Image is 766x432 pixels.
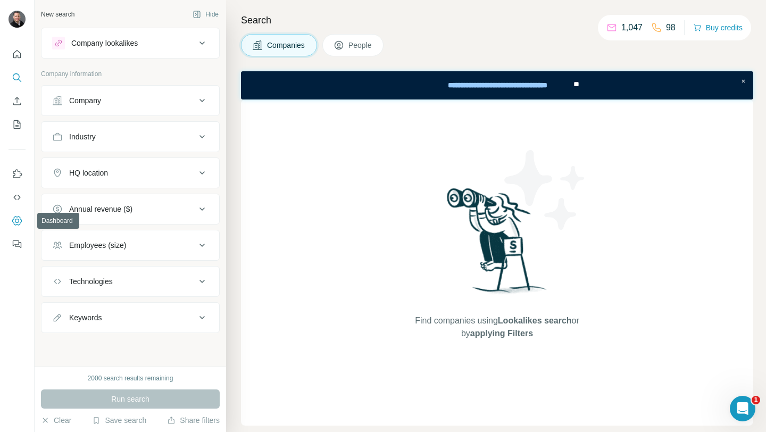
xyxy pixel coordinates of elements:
[41,269,219,294] button: Technologies
[752,396,760,404] span: 1
[412,314,582,340] span: Find companies using or by
[41,30,219,56] button: Company lookalikes
[41,196,219,222] button: Annual revenue ($)
[41,10,74,19] div: New search
[621,21,643,34] p: 1,047
[9,45,26,64] button: Quick start
[71,38,138,48] div: Company lookalikes
[88,373,173,383] div: 2000 search results remaining
[9,92,26,111] button: Enrich CSV
[185,6,226,22] button: Hide
[41,160,219,186] button: HQ location
[498,316,572,325] span: Lookalikes search
[9,188,26,207] button: Use Surfe API
[69,131,96,142] div: Industry
[69,276,113,287] div: Technologies
[9,211,26,230] button: Dashboard
[348,40,373,51] span: People
[167,415,220,426] button: Share filters
[9,11,26,28] img: Avatar
[41,232,219,258] button: Employees (size)
[41,69,220,79] p: Company information
[9,115,26,134] button: My lists
[41,415,71,426] button: Clear
[69,168,108,178] div: HQ location
[267,40,306,51] span: Companies
[41,124,219,149] button: Industry
[69,95,101,106] div: Company
[9,68,26,87] button: Search
[442,185,553,304] img: Surfe Illustration - Woman searching with binoculars
[41,305,219,330] button: Keywords
[730,396,755,421] iframe: Intercom live chat
[666,21,676,34] p: 98
[497,142,593,238] img: Surfe Illustration - Stars
[9,235,26,254] button: Feedback
[92,415,146,426] button: Save search
[693,20,743,35] button: Buy credits
[470,329,533,338] span: applying Filters
[69,312,102,323] div: Keywords
[241,71,753,99] iframe: Banner
[241,13,753,28] h4: Search
[9,164,26,184] button: Use Surfe on LinkedIn
[41,88,219,113] button: Company
[69,240,126,251] div: Employees (size)
[69,204,132,214] div: Annual revenue ($)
